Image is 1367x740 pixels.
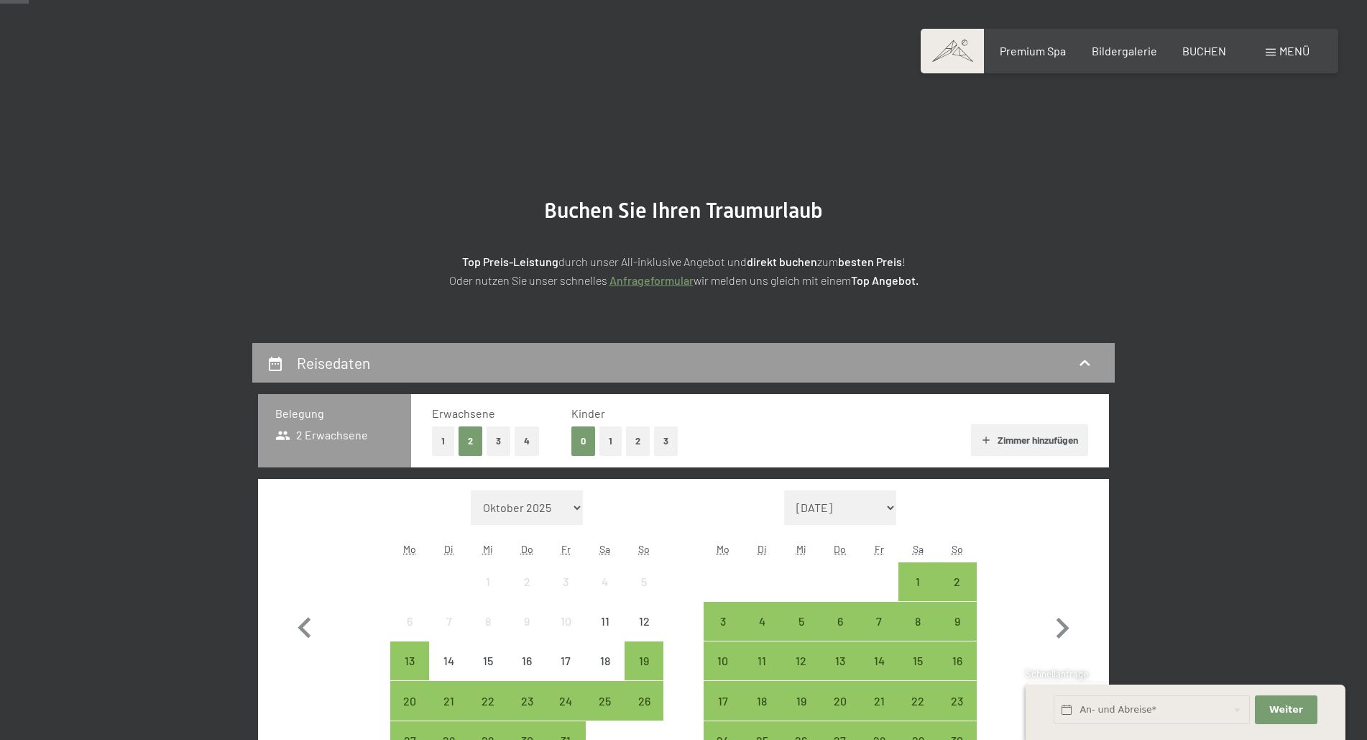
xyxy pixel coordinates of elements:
div: Anreise möglich [898,681,937,720]
abbr: Donnerstag [834,543,846,555]
div: Anreise möglich [704,681,742,720]
div: Anreise nicht möglich [546,602,585,641]
div: Sat Nov 15 2025 [898,641,937,680]
div: Sat Nov 22 2025 [898,681,937,720]
div: Tue Nov 18 2025 [742,681,781,720]
div: Tue Oct 14 2025 [429,641,468,680]
strong: Top Angebot. [851,273,919,287]
div: 5 [626,576,662,612]
div: Anreise möglich [821,641,860,680]
div: 18 [587,655,623,691]
div: Anreise möglich [938,562,977,601]
div: 10 [548,616,584,652]
button: 2 [626,426,650,456]
div: Mon Oct 20 2025 [390,681,429,720]
div: Anreise nicht möglich [625,562,663,601]
div: 11 [744,655,780,691]
div: Mon Nov 10 2025 [704,641,742,680]
span: BUCHEN [1182,44,1226,58]
div: 21 [861,695,897,731]
div: Fri Oct 24 2025 [546,681,585,720]
div: Anreise möglich [469,681,507,720]
div: Anreise möglich [742,641,781,680]
abbr: Montag [403,543,416,555]
div: 20 [822,695,858,731]
div: Sat Nov 08 2025 [898,602,937,641]
div: 3 [705,616,741,652]
div: Anreise nicht möglich [586,562,625,601]
div: 2 [509,576,545,612]
div: Sun Oct 26 2025 [625,681,663,720]
abbr: Mittwoch [483,543,493,555]
div: Sat Oct 11 2025 [586,602,625,641]
abbr: Dienstag [758,543,767,555]
div: 17 [705,695,741,731]
button: 1 [599,426,622,456]
div: Mon Nov 17 2025 [704,681,742,720]
div: Tue Nov 04 2025 [742,602,781,641]
abbr: Donnerstag [521,543,533,555]
div: 1 [470,576,506,612]
div: Tue Nov 11 2025 [742,641,781,680]
button: Zimmer hinzufügen [971,424,1088,456]
div: Anreise möglich [429,681,468,720]
div: Anreise nicht möglich [625,602,663,641]
button: 4 [515,426,539,456]
div: 20 [392,695,428,731]
div: Fri Nov 14 2025 [860,641,898,680]
div: 14 [861,655,897,691]
div: 7 [431,616,466,652]
a: Premium Spa [1000,44,1066,58]
div: Tue Oct 21 2025 [429,681,468,720]
div: 23 [939,695,975,731]
button: 0 [571,426,595,456]
div: Anreise möglich [625,681,663,720]
span: 2 Erwachsene [275,427,368,443]
h3: Belegung [275,406,394,421]
div: Anreise nicht möglich [469,602,507,641]
div: Anreise möglich [898,602,937,641]
div: Anreise möglich [742,602,781,641]
div: Anreise nicht möglich [507,562,546,601]
div: Anreise möglich [821,602,860,641]
div: Wed Oct 22 2025 [469,681,507,720]
div: Fri Oct 17 2025 [546,641,585,680]
span: Menü [1279,44,1310,58]
div: 4 [744,616,780,652]
div: Thu Nov 13 2025 [821,641,860,680]
span: Weiter [1269,703,1303,716]
abbr: Sonntag [952,543,963,555]
div: Thu Oct 23 2025 [507,681,546,720]
div: Anreise möglich [898,641,937,680]
div: 14 [431,655,466,691]
div: Thu Oct 16 2025 [507,641,546,680]
abbr: Samstag [913,543,924,555]
div: 22 [470,695,506,731]
div: 9 [939,616,975,652]
abbr: Samstag [599,543,610,555]
div: Wed Nov 12 2025 [781,641,820,680]
div: 1 [900,576,936,612]
div: 15 [470,655,506,691]
div: Anreise möglich [938,641,977,680]
div: 25 [587,695,623,731]
div: Fri Oct 03 2025 [546,562,585,601]
div: 15 [900,655,936,691]
div: Sun Nov 23 2025 [938,681,977,720]
div: 5 [783,616,819,652]
div: 8 [900,616,936,652]
div: 11 [587,616,623,652]
div: Sun Oct 05 2025 [625,562,663,601]
div: Anreise möglich [586,681,625,720]
div: Tue Oct 07 2025 [429,602,468,641]
div: Wed Oct 08 2025 [469,602,507,641]
div: Anreise möglich [781,641,820,680]
div: Sat Nov 01 2025 [898,562,937,601]
div: Anreise nicht möglich [507,641,546,680]
div: 19 [626,655,662,691]
div: Anreise nicht möglich [586,641,625,680]
div: Sun Nov 16 2025 [938,641,977,680]
div: 18 [744,695,780,731]
div: Anreise nicht möglich [546,562,585,601]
